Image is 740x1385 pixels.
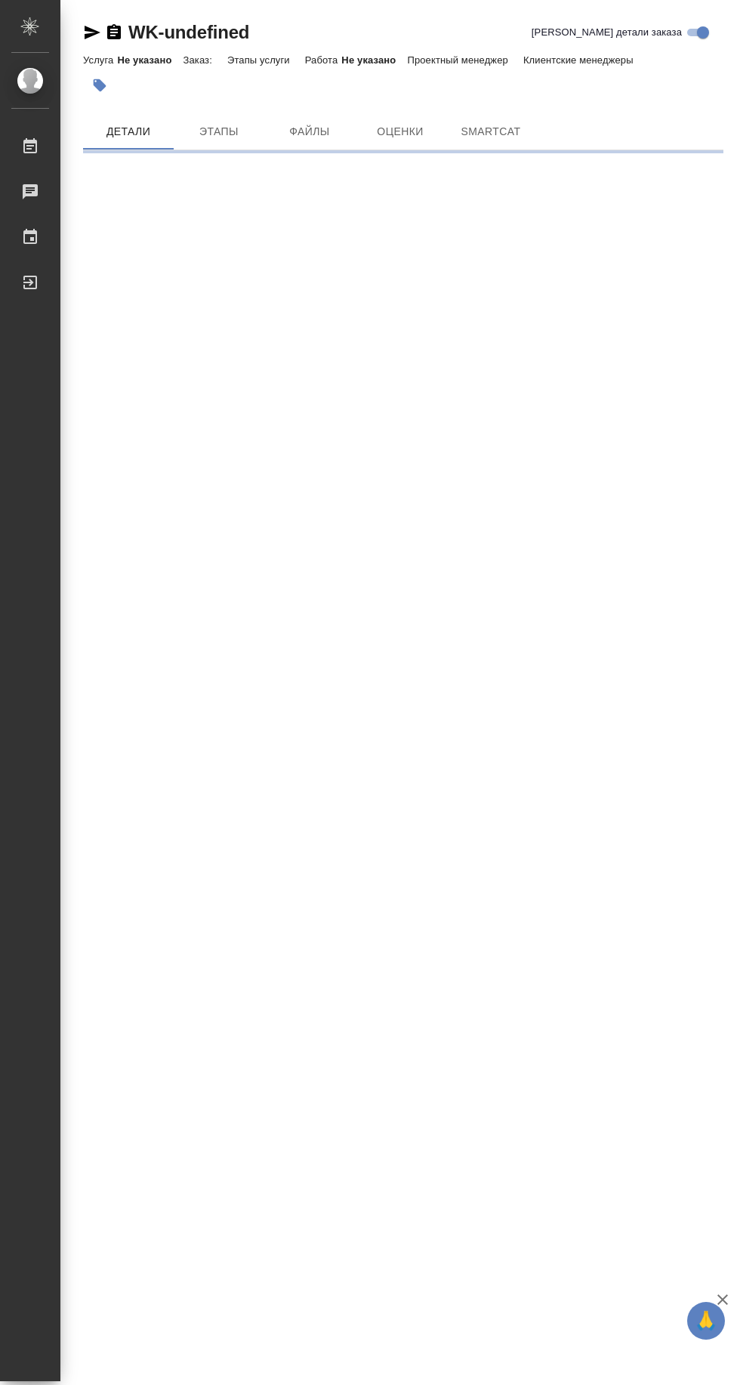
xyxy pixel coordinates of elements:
button: Скопировать ссылку [105,23,123,42]
span: Детали [92,122,165,141]
span: 🙏 [693,1305,719,1337]
p: Не указано [117,54,183,66]
span: [PERSON_NAME] детали заказа [532,25,682,40]
span: SmartCat [455,122,527,141]
p: Не указано [341,54,407,66]
p: Проектный менеджер [407,54,511,66]
button: Добавить тэг [83,69,116,102]
button: 🙏 [687,1302,725,1340]
p: Этапы услуги [227,54,294,66]
span: Файлы [273,122,346,141]
span: Этапы [183,122,255,141]
p: Услуга [83,54,117,66]
p: Заказ: [183,54,215,66]
a: WK-undefined [128,22,249,42]
span: Оценки [364,122,436,141]
p: Работа [305,54,342,66]
button: Скопировать ссылку для ЯМессенджера [83,23,101,42]
p: Клиентские менеджеры [523,54,637,66]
